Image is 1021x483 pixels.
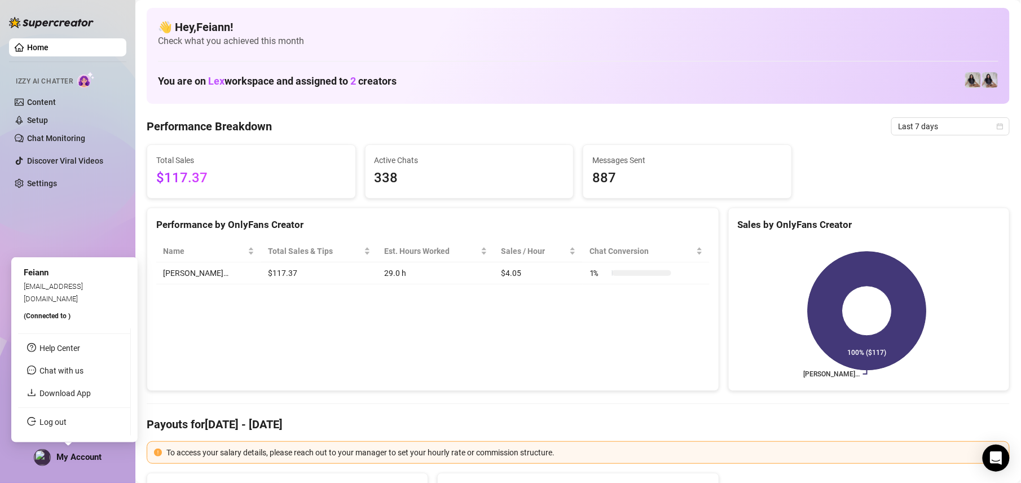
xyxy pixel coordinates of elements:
[384,245,478,257] div: Est. Hours Worked
[156,168,346,189] span: $117.37
[39,389,91,398] a: Download App
[27,134,85,143] a: Chat Monitoring
[156,240,261,262] th: Name
[156,154,346,166] span: Total Sales
[147,416,1010,432] h4: Payouts for [DATE] - [DATE]
[27,156,103,165] a: Discover Viral Videos
[39,344,80,353] a: Help Center
[24,312,71,320] span: (Connected to )
[803,370,860,378] text: [PERSON_NAME]…
[589,267,608,279] span: 1 %
[18,413,130,431] li: Log out
[154,449,162,456] span: exclamation-circle
[268,245,362,257] span: Total Sales & Tips
[738,217,1000,232] div: Sales by OnlyFans Creator
[156,217,710,232] div: Performance by OnlyFans Creator
[39,418,67,427] a: Log out
[163,245,245,257] span: Name
[77,72,95,88] img: AI Chatter
[983,445,1010,472] div: Open Intercom Messenger
[39,366,83,375] span: Chat with us
[375,154,565,166] span: Active Chats
[898,118,1003,135] span: Last 7 days
[158,75,397,87] h1: You are on workspace and assigned to creators
[9,17,94,28] img: logo-BBDzfeDw.svg
[27,98,56,107] a: Content
[592,168,782,189] span: 887
[589,245,694,257] span: Chat Conversion
[494,262,583,284] td: $4.05
[24,267,49,278] span: Feiann
[997,123,1004,130] span: calendar
[261,240,377,262] th: Total Sales & Tips
[965,72,981,88] img: Francesca
[27,179,57,188] a: Settings
[261,262,377,284] td: $117.37
[982,72,998,88] img: Francesca
[16,76,73,87] span: Izzy AI Chatter
[377,262,494,284] td: 29.0 h
[375,168,565,189] span: 338
[27,366,36,375] span: message
[158,35,998,47] span: Check what you achieved this month
[208,75,225,87] span: Lex
[56,452,102,462] span: My Account
[501,245,567,257] span: Sales / Hour
[156,262,261,284] td: [PERSON_NAME]…
[494,240,583,262] th: Sales / Hour
[592,154,782,166] span: Messages Sent
[147,118,272,134] h4: Performance Breakdown
[350,75,356,87] span: 2
[166,446,1002,459] div: To access your salary details, please reach out to your manager to set your hourly rate or commis...
[27,116,48,125] a: Setup
[24,282,83,302] span: [EMAIL_ADDRESS][DOMAIN_NAME]
[27,43,49,52] a: Home
[158,19,998,35] h4: 👋 Hey, Feiann !
[34,450,50,466] img: profilePics%2FMOLWZQSXvfM60zO7sy7eR3cMqNk1.jpeg
[583,240,710,262] th: Chat Conversion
